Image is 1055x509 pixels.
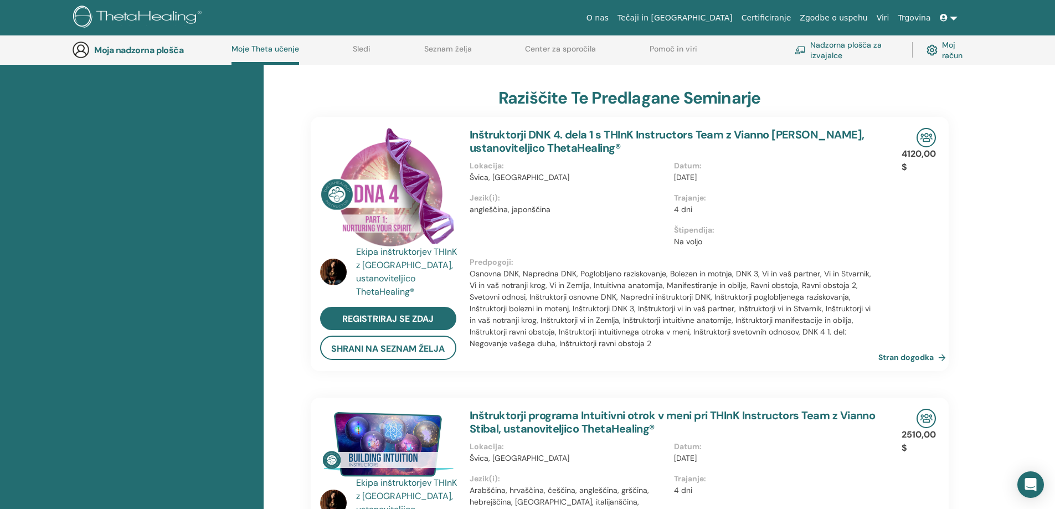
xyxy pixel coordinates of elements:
[917,409,936,428] img: Seminar v živo
[320,409,456,480] img: Inštruktorji programa Intuitivni otrok v meni
[872,8,894,28] a: Viri
[674,172,697,182] font: [DATE]
[470,172,569,182] font: Švica, [GEOGRAPHIC_DATA]
[342,313,434,325] font: registriraj se zdaj
[470,474,498,484] font: Jezik(i)
[650,44,697,62] a: Pomoč in viri
[353,44,370,62] a: Sledi
[878,349,950,366] a: Stran dogodka
[877,13,889,22] font: Viri
[613,8,737,28] a: Tečaji in [GEOGRAPHIC_DATA]
[586,13,609,22] font: O nas
[470,127,864,155] a: Inštruktorji DNK 4. dela 1 s THInK Instructors Team z Vianno [PERSON_NAME], ustanoviteljico Theta...
[674,453,697,463] font: [DATE]
[511,257,513,267] font: :
[470,193,498,203] font: Jezik(i)
[525,44,596,54] font: Center za sporočila
[424,44,472,54] font: Seznam želja
[502,441,504,451] font: :
[942,40,963,60] font: Moj račun
[893,8,935,28] a: Trgovina
[617,13,733,22] font: Tečaji in [GEOGRAPHIC_DATA]
[699,161,702,171] font: :
[353,44,370,54] font: Sledi
[674,161,699,171] font: Datum
[231,44,299,54] font: Moje Theta učenje
[898,13,930,22] font: Trgovina
[712,225,714,235] font: :
[231,44,299,65] a: Moje Theta učenje
[331,343,445,354] font: shrani na seznam želja
[498,193,500,203] font: :
[320,336,456,360] button: shrani na seznam želja
[674,193,704,203] font: Trajanje
[917,128,936,147] img: Seminar v živo
[470,408,876,436] a: Inštruktorji programa Intuitivni otrok v meni pri THInK Instructors Team z Vianno Stibal, ustanov...
[470,269,871,348] font: Osnovna DNK, Napredna DNK, Poglobljeno raziskovanje, Bolezen in motnja, DNK 3, Vi in vaš partner,...
[699,441,702,451] font: :
[674,225,712,235] font: Štipendija
[795,38,899,62] a: Nadzorna plošča za izvajalce
[674,204,692,214] font: 4 dni
[424,44,472,62] a: Seznam želja
[356,477,457,502] font: Ekipa inštruktorjev THInK z [GEOGRAPHIC_DATA],
[498,474,500,484] font: :
[927,38,972,62] a: Moj račun
[704,193,706,203] font: :
[525,44,596,62] a: Center za sporočila
[320,259,347,285] img: default.jpg
[320,307,456,330] a: registriraj se zdaj
[674,441,699,451] font: Datum
[674,485,692,495] font: 4 dni
[1017,471,1044,498] div: Odpri Intercom Messenger
[320,128,456,249] img: Inštruktorji DNK 4, 1. del
[356,246,457,271] font: Ekipa inštruktorjev THInK z [GEOGRAPHIC_DATA],
[356,245,459,299] a: Ekipa inštruktorjev THInK z [GEOGRAPHIC_DATA], ustanoviteljico ThetaHealing®
[470,161,502,171] font: Lokacija
[470,441,502,451] font: Lokacija
[470,204,550,214] font: angleščina, japonščina
[927,42,938,58] img: cog.svg
[795,8,872,28] a: Zgodbe o uspehu
[650,44,697,54] font: Pomoč in viri
[737,8,796,28] a: Certificiranje
[795,46,806,54] img: chalkboard-teacher.svg
[582,8,613,28] a: O nas
[502,161,504,171] font: :
[902,148,936,173] font: 4120,00 $
[878,353,934,363] font: Stran dogodka
[356,273,415,297] font: ustanoviteljico ThetaHealing®
[72,41,90,59] img: generic-user-icon.jpg
[470,257,511,267] font: Predpogoji
[674,474,704,484] font: Trajanje
[800,13,867,22] font: Zgodbe o uspehu
[742,13,791,22] font: Certificiranje
[810,40,882,60] font: Nadzorna plošča za izvajalce
[674,236,702,246] font: Na voljo
[704,474,706,484] font: :
[470,453,569,463] font: Švica, [GEOGRAPHIC_DATA]
[902,429,936,454] font: 2510,00 $
[498,87,761,109] font: raziščite te predlagane seminarje
[94,44,183,56] font: Moja nadzorna plošča
[73,6,205,30] img: logo.png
